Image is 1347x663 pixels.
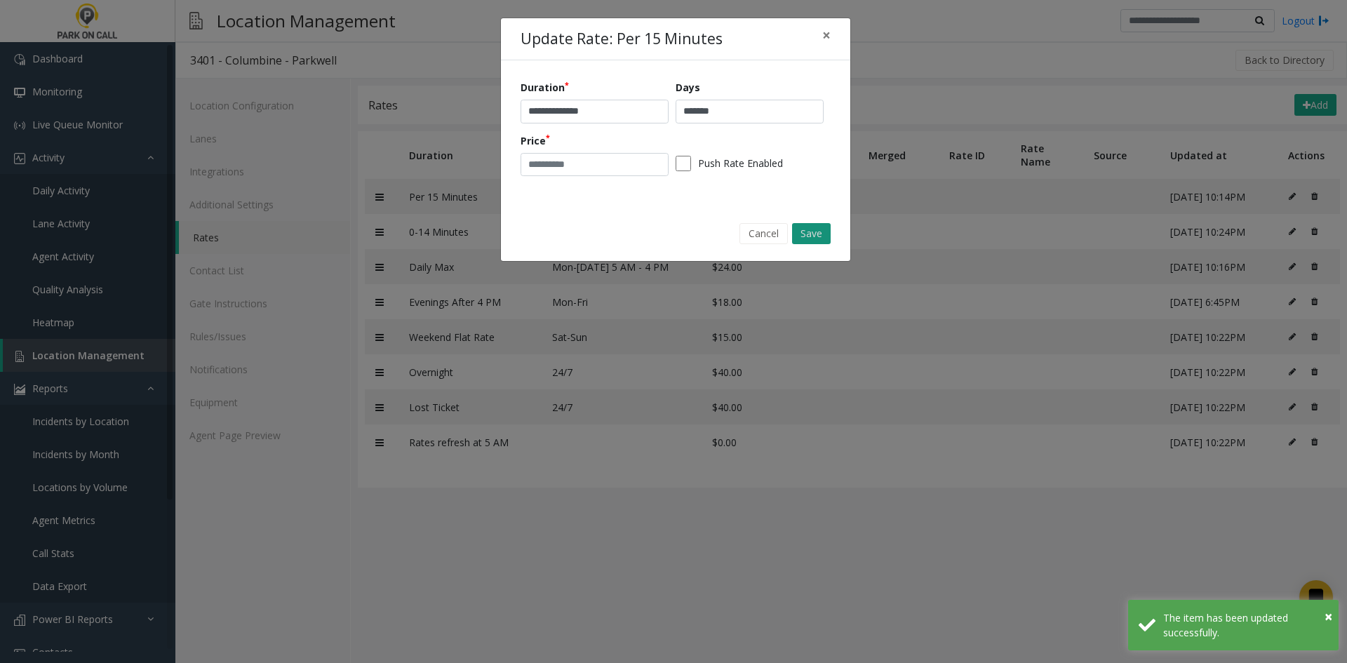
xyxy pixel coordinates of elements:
button: Cancel [739,223,788,244]
label: Push Rate Enabled [698,156,783,170]
button: Save [792,223,831,244]
button: Close [812,18,840,53]
div: The item has been updated successfully. [1163,610,1328,640]
button: Close [1325,606,1332,627]
span: × [1325,607,1332,626]
label: Price [521,133,550,148]
h4: Update Rate: Per 15 Minutes [521,28,723,51]
label: Duration [521,80,569,95]
label: Days [676,80,700,95]
span: × [822,25,831,45]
